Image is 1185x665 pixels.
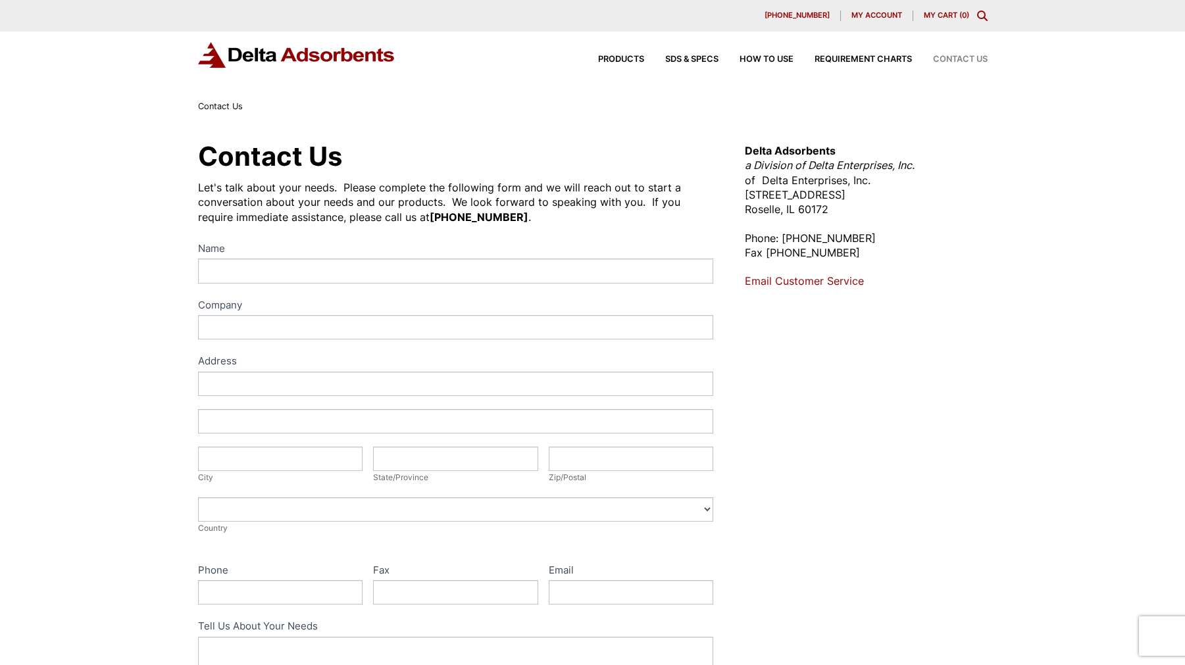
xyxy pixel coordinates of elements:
a: Email Customer Service [745,274,864,287]
strong: Delta Adsorbents [745,144,836,157]
h1: Contact Us [198,143,714,170]
div: Let's talk about your needs. Please complete the following form and we will reach out to start a ... [198,180,714,224]
p: Phone: [PHONE_NUMBER] Fax [PHONE_NUMBER] [745,231,987,260]
a: Requirement Charts [794,55,912,64]
span: Contact Us [198,101,243,111]
a: Contact Us [912,55,988,64]
div: Address [198,353,714,372]
div: Toggle Modal Content [977,11,988,21]
a: Products [577,55,644,64]
label: Company [198,297,714,316]
div: Country [198,522,714,535]
span: Requirement Charts [815,55,912,64]
span: SDS & SPECS [665,55,719,64]
label: Email [549,562,714,581]
label: Tell Us About Your Needs [198,618,714,637]
span: My account [851,12,902,19]
div: State/Province [373,471,538,484]
a: SDS & SPECS [644,55,719,64]
span: Products [598,55,644,64]
label: Fax [373,562,538,581]
a: How to Use [719,55,794,64]
div: City [198,471,363,484]
span: 0 [962,11,967,20]
span: Contact Us [933,55,988,64]
label: Phone [198,562,363,581]
strong: [PHONE_NUMBER] [430,210,528,224]
img: Delta Adsorbents [198,42,395,68]
a: My account [841,11,913,21]
a: [PHONE_NUMBER] [754,11,841,21]
em: a Division of Delta Enterprises, Inc. [745,159,915,172]
p: of Delta Enterprises, Inc. [STREET_ADDRESS] Roselle, IL 60172 [745,143,987,217]
label: Name [198,240,714,259]
div: Zip/Postal [549,471,714,484]
a: My Cart (0) [924,11,969,20]
span: How to Use [740,55,794,64]
span: [PHONE_NUMBER] [765,12,830,19]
